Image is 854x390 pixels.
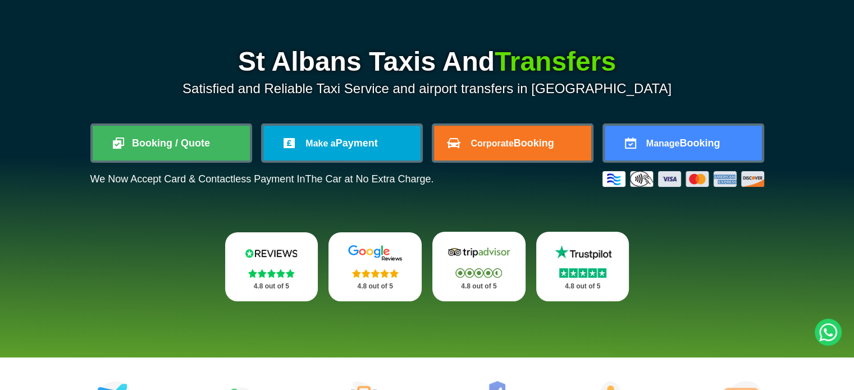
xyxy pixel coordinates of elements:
[238,245,305,261] img: Reviews.io
[549,244,616,261] img: Trustpilot
[248,269,295,278] img: Stars
[341,245,409,261] img: Google
[536,232,629,301] a: Trustpilot Stars 4.8 out of 5
[93,126,250,160] a: Booking / Quote
[238,279,306,293] p: 4.8 out of 5
[646,139,680,148] span: Manage
[434,126,591,160] a: CorporateBooking
[341,279,409,293] p: 4.8 out of 5
[495,47,616,76] span: Transfers
[602,171,764,187] img: Credit And Debit Cards
[328,232,422,301] a: Google Stars 4.8 out of 5
[559,268,606,278] img: Stars
[305,139,335,148] span: Make a
[432,232,526,301] a: Tripadvisor Stars 4.8 out of 5
[305,173,433,185] span: The Car at No Extra Charge.
[90,48,764,75] h1: St Albans Taxis And
[90,173,434,185] p: We Now Accept Card & Contactless Payment In
[263,126,421,160] a: Make aPayment
[445,244,513,261] img: Tripadvisor
[352,269,399,278] img: Stars
[90,81,764,97] p: Satisfied and Reliable Taxi Service and airport transfers in [GEOGRAPHIC_DATA]
[471,139,513,148] span: Corporate
[605,126,762,160] a: ManageBooking
[225,232,318,301] a: Reviews.io Stars 4.8 out of 5
[445,279,513,293] p: 4.8 out of 5
[455,268,502,278] img: Stars
[549,279,617,293] p: 4.8 out of 5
